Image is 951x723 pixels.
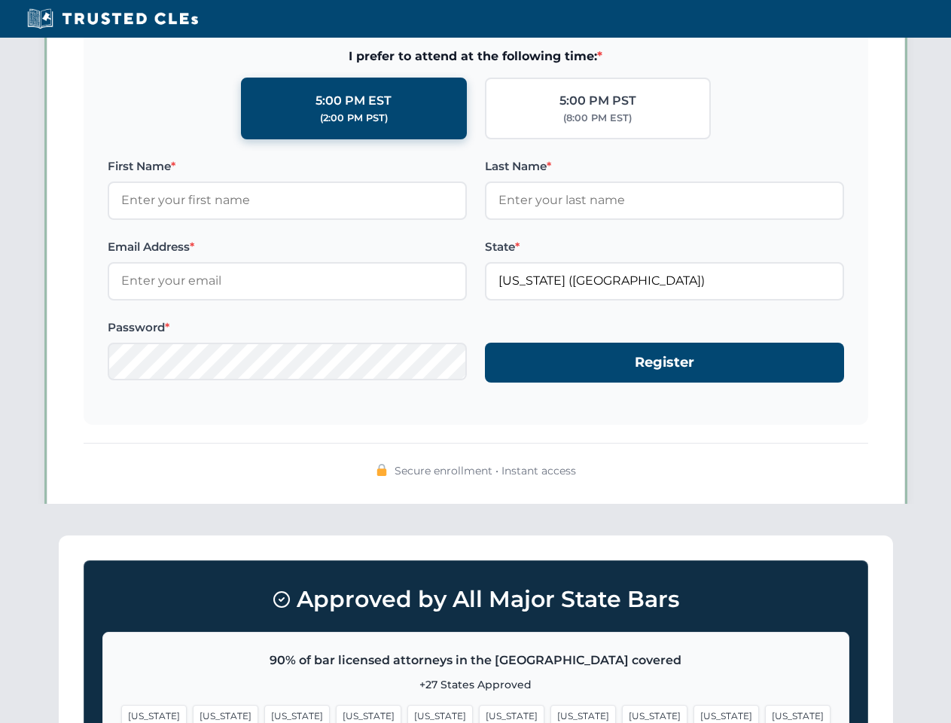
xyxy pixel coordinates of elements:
[559,91,636,111] div: 5:00 PM PST
[108,157,467,175] label: First Name
[108,47,844,66] span: I prefer to attend at the following time:
[485,182,844,219] input: Enter your last name
[563,111,632,126] div: (8:00 PM EST)
[376,464,388,476] img: 🔒
[102,579,849,620] h3: Approved by All Major State Bars
[121,651,831,670] p: 90% of bar licensed attorneys in the [GEOGRAPHIC_DATA] covered
[108,319,467,337] label: Password
[485,157,844,175] label: Last Name
[485,238,844,256] label: State
[108,182,467,219] input: Enter your first name
[395,462,576,479] span: Secure enrollment • Instant access
[121,676,831,693] p: +27 States Approved
[485,343,844,383] button: Register
[315,91,392,111] div: 5:00 PM EST
[23,8,203,30] img: Trusted CLEs
[485,262,844,300] input: Florida (FL)
[108,238,467,256] label: Email Address
[320,111,388,126] div: (2:00 PM PST)
[108,262,467,300] input: Enter your email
